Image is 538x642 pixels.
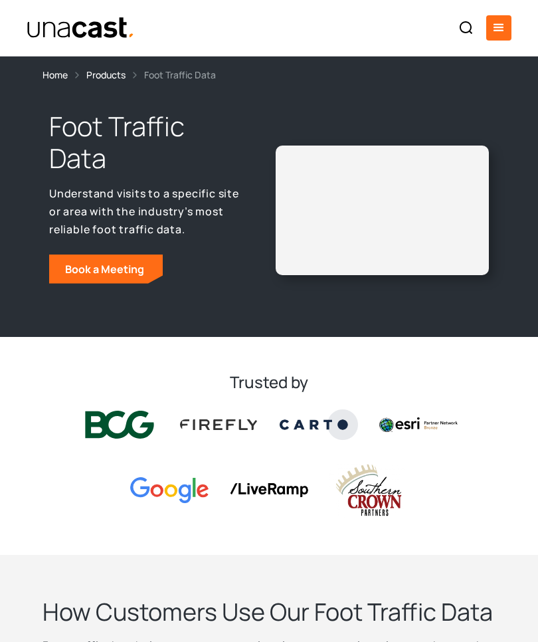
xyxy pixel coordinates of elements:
[230,483,308,497] img: liveramp logo
[329,463,408,518] img: southern crown logo
[49,185,242,238] p: Understand visits to a specific site or area with the industry’s most reliable foot traffic data.
[180,419,258,430] img: Firefly Advertising logo
[130,477,209,503] img: Google logo
[80,408,159,441] img: BCG logo
[458,20,474,36] img: Search icon
[43,597,495,626] h2: How Customers Use Our Foot Traffic Data
[43,67,68,82] a: Home
[27,17,135,40] a: home
[49,255,163,284] a: Book a Meeting
[486,15,511,41] div: menu
[280,409,358,440] img: Carto logo
[43,372,495,393] h2: Trusted by
[379,417,458,432] img: Esri logo
[144,67,216,82] div: Foot Traffic Data
[27,17,135,40] img: Unacast text logo
[286,156,478,265] iframe: Unacast - European Vaccines v2
[49,110,242,174] h1: Foot Traffic Data
[86,67,126,82] a: Products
